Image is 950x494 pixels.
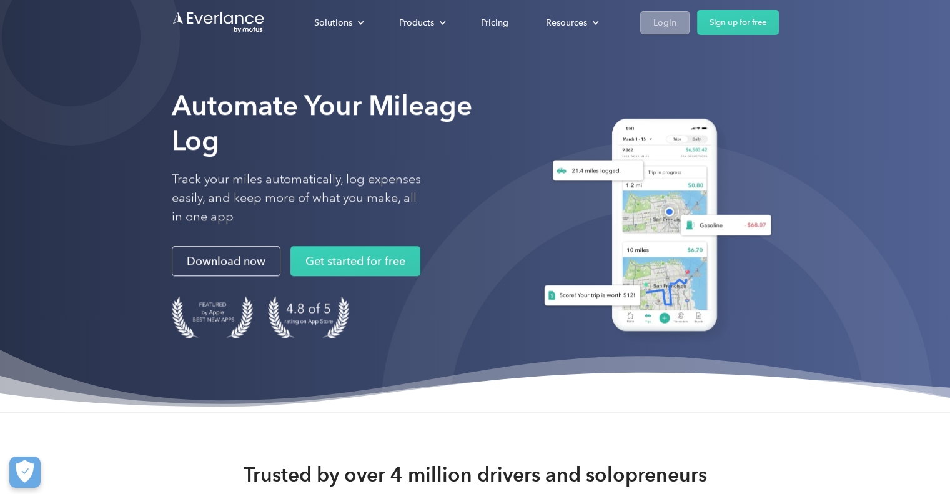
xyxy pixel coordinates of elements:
a: Sign up for free [697,10,779,35]
img: Everlance, mileage tracker app, expense tracking app [529,109,779,346]
a: Login [640,11,690,34]
div: Products [399,15,434,31]
strong: Trusted by over 4 million drivers and solopreneurs [244,462,707,487]
div: Pricing [481,15,508,31]
img: 4.9 out of 5 stars on the app store [268,296,349,338]
a: Download now [172,246,280,276]
a: Pricing [468,12,521,34]
strong: Automate Your Mileage Log [172,89,472,157]
p: Track your miles automatically, log expenses easily, and keep more of what you make, all in one app [172,170,422,226]
div: Resources [533,12,609,34]
div: Solutions [302,12,374,34]
div: Products [387,12,456,34]
div: Solutions [314,15,352,31]
button: Cookies Settings [9,457,41,488]
div: Resources [546,15,587,31]
a: Get started for free [290,246,420,276]
div: Login [653,15,676,31]
img: Badge for Featured by Apple Best New Apps [172,296,253,338]
a: Go to homepage [172,11,265,34]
